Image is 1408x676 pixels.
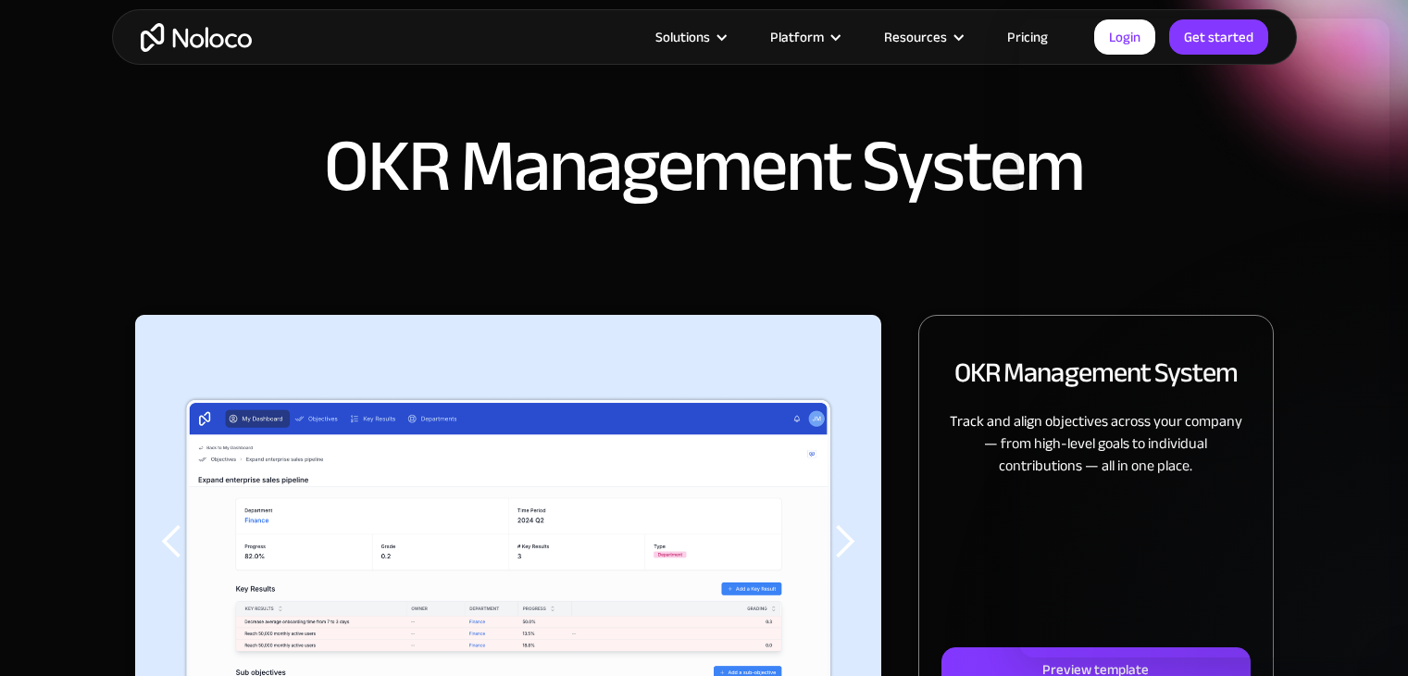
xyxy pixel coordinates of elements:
[1019,19,1389,657] iframe: Intercom live chat
[747,25,861,49] div: Platform
[954,353,1238,392] h2: OKR Management System
[141,23,252,52] a: home
[984,25,1071,49] a: Pricing
[861,25,984,49] div: Resources
[770,25,824,49] div: Platform
[655,25,710,49] div: Solutions
[324,130,1084,204] h1: OKR Management System
[632,25,747,49] div: Solutions
[884,25,947,49] div: Resources
[941,410,1250,477] p: Track and align objectives across your company — from high-level goals to individual contribution...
